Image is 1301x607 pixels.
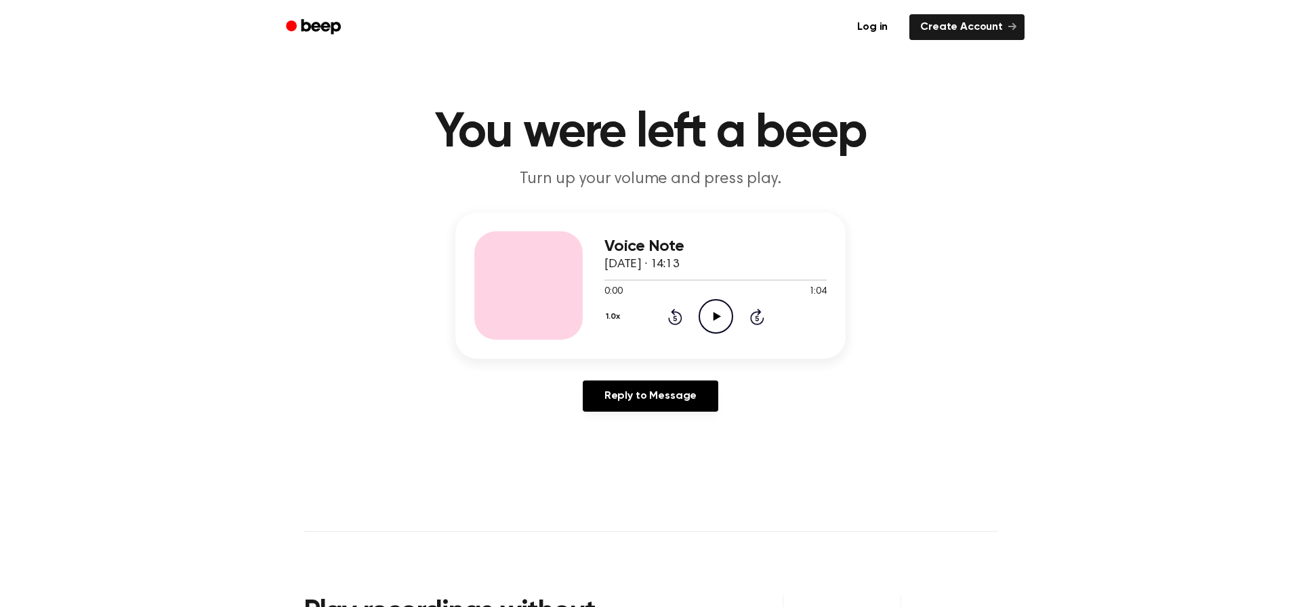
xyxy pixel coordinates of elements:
a: Log in [844,12,901,43]
a: Create Account [909,14,1025,40]
h3: Voice Note [604,237,827,256]
span: [DATE] · 14:13 [604,258,679,271]
h1: You were left a beep [304,109,997,157]
span: 0:00 [604,285,622,299]
button: 1.0x [604,305,625,328]
p: Turn up your volume and press play. [390,168,911,191]
a: Reply to Message [583,380,718,412]
span: 1:04 [809,285,827,299]
a: Beep [276,14,353,41]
